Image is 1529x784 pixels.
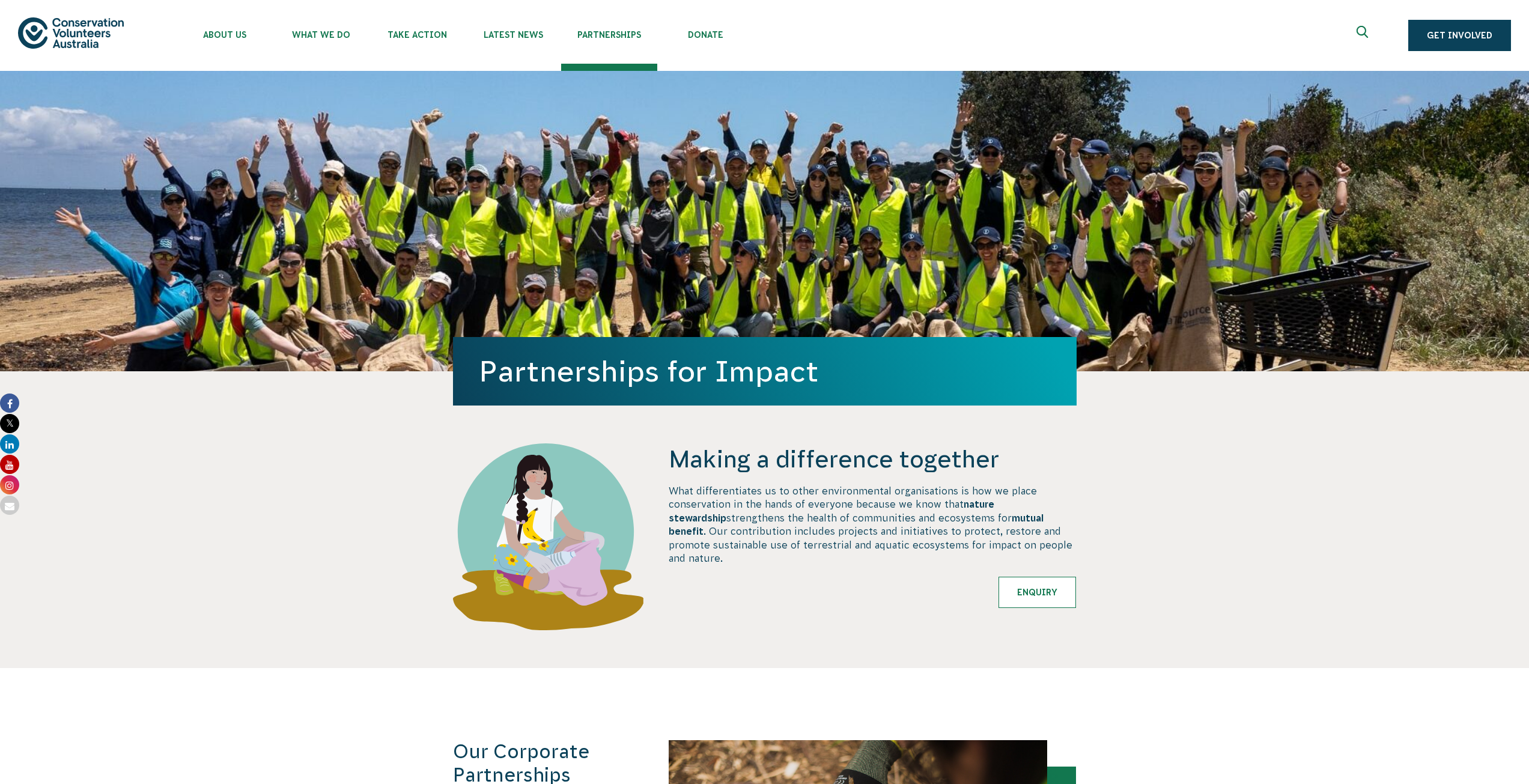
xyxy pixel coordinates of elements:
span: Latest News [465,30,561,40]
h1: Partnerships for Impact [479,355,1050,387]
span: Expand search box [1357,26,1372,45]
span: Donate [657,30,753,40]
button: Expand search box Close search box [1349,21,1378,50]
img: logo.svg [18,17,124,48]
span: Take Action [369,30,465,40]
h4: Making a difference together [669,443,1076,475]
a: Get Involved [1408,20,1511,51]
span: What We Do [273,30,369,40]
strong: nature stewardship [669,499,994,523]
span: Partnerships [561,30,657,40]
p: What differentiates us to other environmental organisations is how we place conservation in the h... [669,484,1076,565]
a: Enquiry [999,577,1076,608]
span: About Us [177,30,273,40]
